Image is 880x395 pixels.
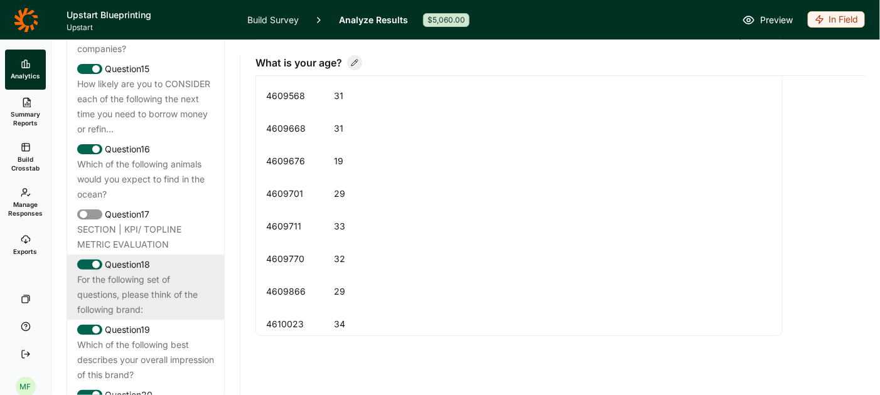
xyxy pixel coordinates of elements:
[77,322,214,337] div: Question 19
[266,187,329,200] div: 4609701
[11,71,40,80] span: Analytics
[808,11,865,29] button: In Field
[10,110,41,127] span: Summary Reports
[334,187,772,200] div: 29
[743,13,793,28] a: Preview
[266,220,329,233] div: 4609711
[10,155,41,172] span: Build Crosstab
[266,253,329,265] div: 4609770
[77,222,214,252] div: SECTION | KPI/ TOPLINE METRIC EVALUATION
[808,11,865,28] div: In Field
[77,207,214,222] div: Question 17
[77,157,214,202] div: Which of the following animals would you expect to find in the ocean?
[334,90,772,102] div: 31
[334,253,772,265] div: 32
[334,122,772,135] div: 31
[5,225,46,265] a: Exports
[266,318,329,330] div: 4610023
[266,122,329,135] div: 4609668
[334,318,772,330] div: 34
[5,90,46,135] a: Summary Reports
[77,76,214,137] div: How likely are you to CONSIDER each of the following the next time you need to borrow money or re...
[67,23,232,33] span: Upstart
[334,285,772,298] div: 29
[5,180,46,225] a: Manage Responses
[266,285,329,298] div: 4609866
[266,90,329,102] div: 4609568
[760,13,793,28] span: Preview
[334,220,772,233] div: 33
[423,13,470,27] div: $5,060.00
[5,135,46,180] a: Build Crosstab
[266,155,329,167] div: 4609676
[5,50,46,90] a: Analytics
[14,247,38,256] span: Exports
[255,55,342,70] span: What is your age?
[67,8,232,23] h1: Upstart Blueprinting
[77,61,214,76] div: Question 15
[77,142,214,157] div: Question 16
[334,155,772,167] div: 19
[77,257,214,272] div: Question 18
[77,337,214,382] div: Which of the following best describes your overall impression of this brand?
[77,272,214,317] div: For the following set of questions, please think of the following brand:
[8,200,43,218] span: Manage Responses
